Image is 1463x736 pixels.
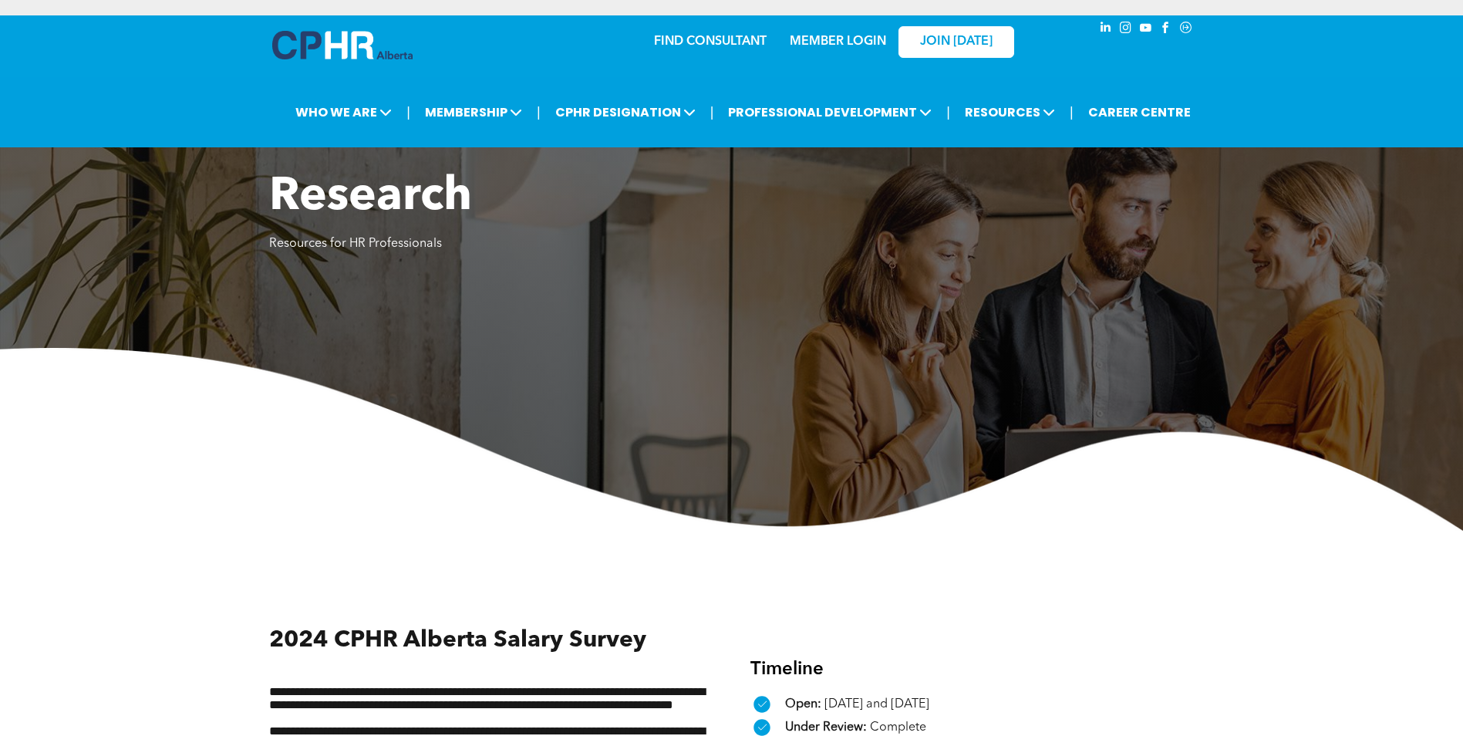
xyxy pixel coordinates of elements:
a: facebook [1158,19,1175,40]
li: | [1070,96,1074,128]
li: | [537,96,541,128]
a: youtube [1138,19,1155,40]
a: linkedin [1097,19,1114,40]
a: Social network [1178,19,1195,40]
a: MEMBER LOGIN [790,35,886,48]
span: WHO WE ARE [291,98,396,127]
span: CPHR DESIGNATION [551,98,700,127]
a: instagram [1117,19,1134,40]
span: Complete [870,721,926,734]
a: CAREER CENTRE [1084,98,1195,127]
span: [DATE] and [DATE] [824,698,929,711]
span: Under Review: [785,721,867,734]
a: FIND CONSULTANT [654,35,767,48]
span: Research [269,174,472,221]
img: A blue and white logo for cp alberta [272,31,413,59]
li: | [946,96,950,128]
li: | [710,96,714,128]
span: MEMBERSHIP [420,98,527,127]
span: Open: [785,698,821,711]
span: Timeline [750,660,824,679]
span: RESOURCES [960,98,1060,127]
li: | [406,96,410,128]
a: JOIN [DATE] [898,26,1014,58]
span: JOIN [DATE] [920,35,993,49]
span: Resources for HR Professionals [269,238,442,250]
span: PROFESSIONAL DEVELOPMENT [723,98,936,127]
span: 2024 CPHR Alberta Salary Survey [269,629,646,652]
